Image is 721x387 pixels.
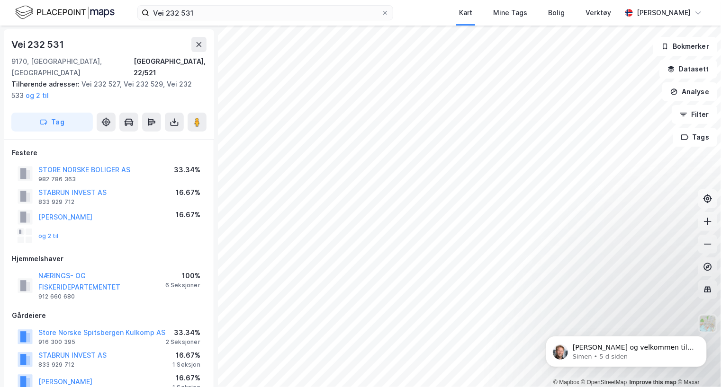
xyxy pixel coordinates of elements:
[176,187,200,198] div: 16.67%
[637,7,691,18] div: [PERSON_NAME]
[149,6,381,20] input: Søk på adresse, matrikkel, gårdeiere, leietakere eller personer
[581,379,627,386] a: OpenStreetMap
[12,253,206,264] div: Hjemmelshaver
[38,338,75,346] div: 916 300 395
[174,164,200,176] div: 33.34%
[38,361,74,369] div: 833 929 712
[166,327,200,338] div: 33.34%
[12,147,206,158] div: Festere
[630,379,676,386] a: Improve this map
[11,79,199,101] div: Vei 232 527, Vei 232 529, Vei 232 533
[165,281,200,289] div: 6 Seksjoner
[699,315,717,333] img: Z
[38,198,74,206] div: 833 929 712
[172,350,200,361] div: 16.67%
[38,176,76,183] div: 982 786 363
[172,361,200,369] div: 1 Seksjon
[653,37,717,56] button: Bokmerker
[176,209,200,220] div: 16.67%
[165,270,200,281] div: 100%
[659,60,717,79] button: Datasett
[12,310,206,321] div: Gårdeiere
[586,7,611,18] div: Verktøy
[553,379,579,386] a: Mapbox
[11,80,81,88] span: Tilhørende adresser:
[15,4,115,21] img: logo.f888ab2527a4732fd821a326f86c7f29.svg
[493,7,527,18] div: Mine Tags
[11,56,134,79] div: 9170, [GEOGRAPHIC_DATA], [GEOGRAPHIC_DATA]
[172,372,200,384] div: 16.67%
[672,105,717,124] button: Filter
[662,82,717,101] button: Analyse
[459,7,472,18] div: Kart
[548,7,565,18] div: Bolig
[673,128,717,147] button: Tags
[134,56,207,79] div: [GEOGRAPHIC_DATA], 22/521
[38,293,75,300] div: 912 660 680
[11,37,66,52] div: Vei 232 531
[166,338,200,346] div: 2 Seksjoner
[11,113,93,132] button: Tag
[532,316,721,382] iframe: Intercom notifications melding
